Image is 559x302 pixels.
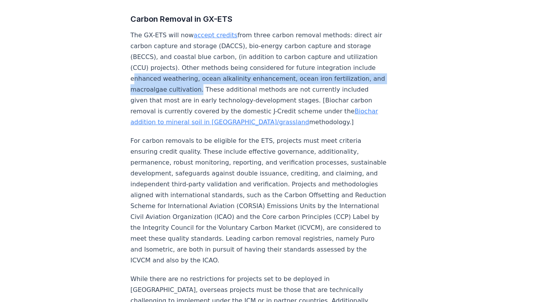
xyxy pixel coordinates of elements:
[130,108,378,126] a: Biochar addition to mineral soil in [GEOGRAPHIC_DATA]/grassland
[194,31,238,39] a: accept credits
[130,13,387,25] h3: Carbon Removal in GX-ETS
[130,30,387,128] p: The GX-ETS will now from three carbon removal methods: direct air carbon capture and storage (DAC...
[130,135,387,266] p: For carbon removals to be eligible for the ETS, projects must meet criteria ensuring credit quali...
